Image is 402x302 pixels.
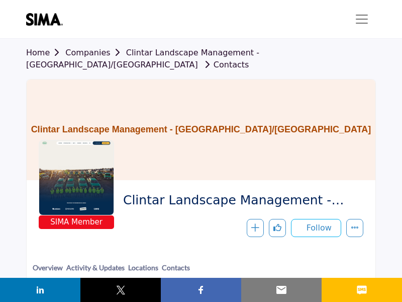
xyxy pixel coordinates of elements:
img: linkedin sharing button [34,284,46,296]
img: sms sharing button [356,284,368,296]
img: email sharing button [275,284,287,296]
span: Clintar Landscape Management - Peterborough/Lindsay [123,192,389,209]
a: Locations [128,262,159,281]
img: twitter sharing button [115,284,127,296]
a: Contacts [161,262,190,282]
span: SIMA Member [41,216,112,228]
a: Overview [32,262,63,281]
a: Clintar Landscape Management - [GEOGRAPHIC_DATA]/[GEOGRAPHIC_DATA] [26,48,259,69]
button: More details [346,219,363,237]
button: Follow [291,219,341,237]
button: Like [269,219,286,237]
a: Contacts [200,60,249,69]
a: Home [26,48,65,57]
a: Companies [65,48,126,57]
h1: Clintar Landscape Management - [GEOGRAPHIC_DATA]/[GEOGRAPHIC_DATA] [31,80,371,180]
img: site Logo [26,13,68,26]
button: Toggle navigation [348,9,376,29]
a: Activity & Updates [66,262,125,281]
img: facebook sharing button [195,284,207,296]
